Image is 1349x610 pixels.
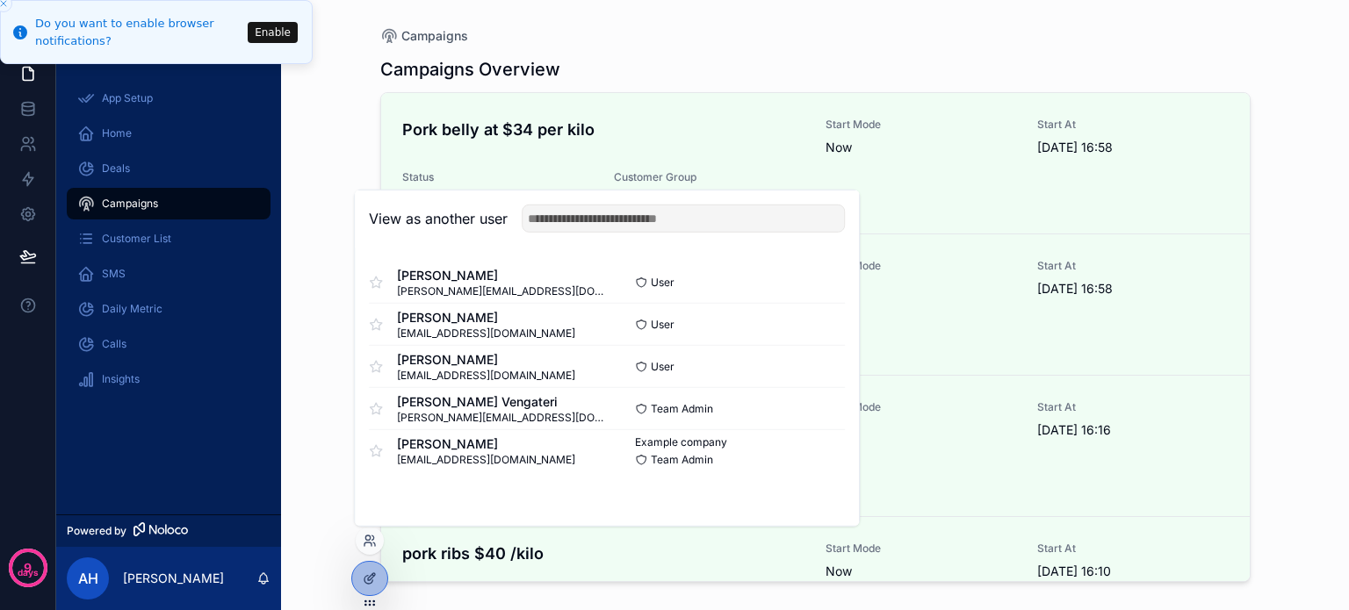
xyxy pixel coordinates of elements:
[397,392,607,410] span: [PERSON_NAME] Vengateri
[397,410,607,424] span: [PERSON_NAME][EMAIL_ADDRESS][DOMAIN_NAME]
[826,400,1016,414] span: Start Mode
[397,266,607,283] span: [PERSON_NAME]
[78,568,98,589] span: AH
[826,280,1016,298] span: Now
[826,542,1016,556] span: Start Mode
[56,70,281,418] div: scrollable content
[102,161,130,176] span: Deals
[67,118,271,149] a: Home
[1037,563,1228,580] span: [DATE] 16:10
[397,326,575,340] span: [EMAIL_ADDRESS][DOMAIN_NAME]
[67,293,271,325] a: Daily Metric
[380,27,468,45] a: Campaigns
[1037,542,1228,556] span: Start At
[651,401,713,415] span: Team Admin
[397,308,575,326] span: [PERSON_NAME]
[651,317,674,331] span: User
[826,139,1016,156] span: Now
[651,275,674,289] span: User
[67,153,271,184] a: Deals
[67,83,271,114] a: App Setup
[614,170,804,184] span: Customer Group
[1037,280,1228,298] span: [DATE] 16:58
[651,453,713,467] span: Team Admin
[826,563,1016,580] span: Now
[35,15,242,49] div: Do you want to enable browser notifications?
[67,188,271,219] a: Campaigns
[402,118,805,141] h4: Pork belly at $34 per kilo
[18,566,39,580] p: days
[102,232,171,246] span: Customer List
[102,126,132,140] span: Home
[67,524,126,538] span: Powered by
[402,170,593,184] span: Status
[401,27,468,45] span: Campaigns
[24,559,32,577] p: 9
[67,328,271,360] a: Calls
[1037,118,1228,132] span: Start At
[635,435,727,449] span: Example company
[102,267,126,281] span: SMS
[826,118,1016,132] span: Start Mode
[1037,421,1228,439] span: [DATE] 16:16
[397,283,607,298] span: [PERSON_NAME][EMAIL_ADDRESS][DOMAIN_NAME]
[67,258,271,290] a: SMS
[56,514,281,547] a: Powered by
[1037,139,1228,156] span: [DATE] 16:58
[102,197,158,211] span: Campaigns
[397,368,575,382] span: [EMAIL_ADDRESS][DOMAIN_NAME]
[397,453,575,467] span: [EMAIL_ADDRESS][DOMAIN_NAME]
[402,542,805,565] h4: pork ribs $40 /kilo
[380,57,560,82] h1: Campaigns Overview
[102,91,153,105] span: App Setup
[102,337,126,351] span: Calls
[381,93,1250,234] a: Pork belly at $34 per kiloStart ModeNowStart At[DATE] 16:58StatusQueuedCustomer GroupCafes
[248,22,298,43] button: Enable
[1037,400,1228,414] span: Start At
[826,421,1016,439] span: Now
[123,570,224,587] p: [PERSON_NAME]
[67,223,271,255] a: Customer List
[102,302,162,316] span: Daily Metric
[102,372,140,386] span: Insights
[397,350,575,368] span: [PERSON_NAME]
[397,435,575,453] span: [PERSON_NAME]
[1037,259,1228,273] span: Start At
[651,359,674,373] span: User
[369,208,508,229] h2: View as another user
[67,363,271,395] a: Insights
[826,259,1016,273] span: Start Mode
